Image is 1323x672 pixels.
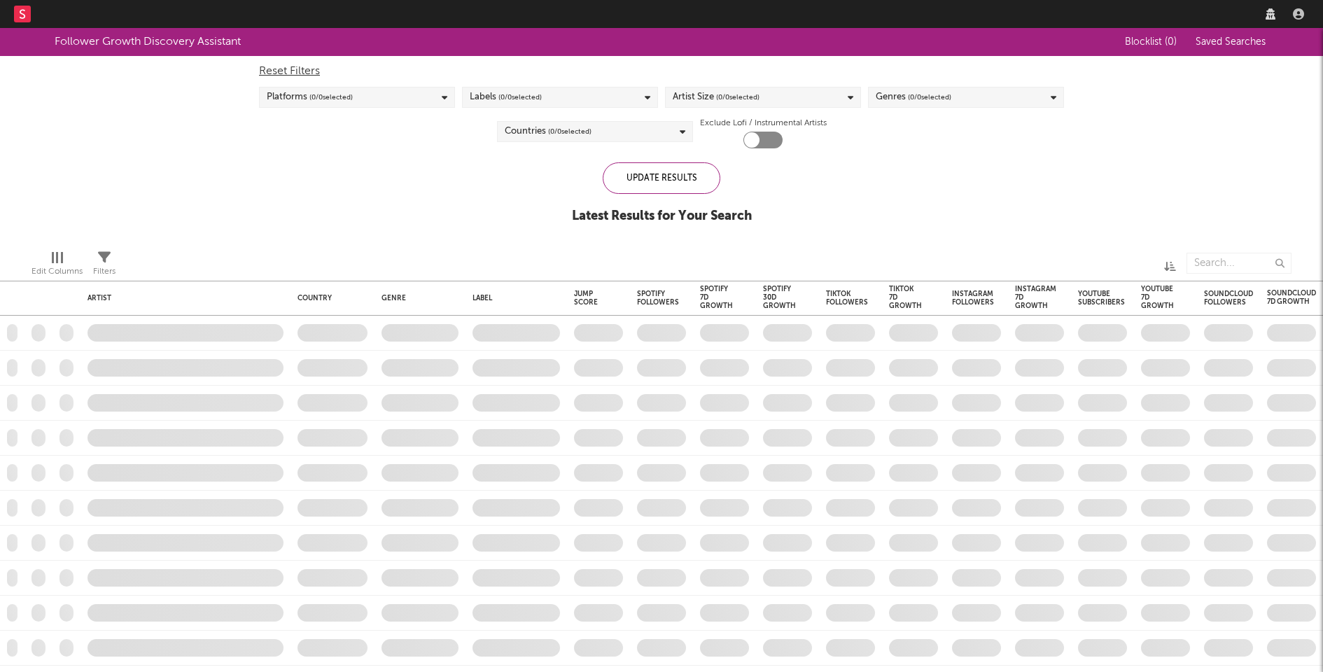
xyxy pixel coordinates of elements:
span: ( 0 ) [1165,37,1177,47]
span: ( 0 / 0 selected) [716,89,759,106]
div: Spotify 7D Growth [700,285,733,310]
div: Soundcloud Followers [1204,290,1253,307]
span: ( 0 / 0 selected) [548,123,591,140]
div: Instagram 7D Growth [1015,285,1056,310]
div: Genre [381,294,451,302]
div: Artist [87,294,276,302]
div: Spotify Followers [637,290,679,307]
div: Follower Growth Discovery Assistant [55,34,241,50]
div: Reset Filters [259,63,1064,80]
span: Saved Searches [1196,37,1268,47]
div: Artist Size [673,89,759,106]
div: YouTube 7D Growth [1141,285,1174,310]
div: Instagram Followers [952,290,994,307]
div: Update Results [603,162,720,194]
div: YouTube Subscribers [1078,290,1125,307]
div: Genres [876,89,951,106]
label: Exclude Lofi / Instrumental Artists [700,115,827,132]
div: Countries [505,123,591,140]
button: Saved Searches [1191,36,1268,48]
div: Jump Score [574,290,602,307]
span: ( 0 / 0 selected) [309,89,353,106]
div: Edit Columns [31,246,83,286]
span: Blocklist [1125,37,1177,47]
div: Soundcloud 7D Growth [1267,289,1316,306]
div: Label [472,294,553,302]
div: Tiktok 7D Growth [889,285,922,310]
div: Tiktok Followers [826,290,868,307]
div: Platforms [267,89,353,106]
div: Labels [470,89,542,106]
div: Spotify 30D Growth [763,285,796,310]
div: Latest Results for Your Search [572,208,752,225]
div: Filters [93,263,115,280]
span: ( 0 / 0 selected) [908,89,951,106]
input: Search... [1186,253,1291,274]
div: Country [297,294,360,302]
span: ( 0 / 0 selected) [498,89,542,106]
div: Edit Columns [31,263,83,280]
div: Filters [93,246,115,286]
